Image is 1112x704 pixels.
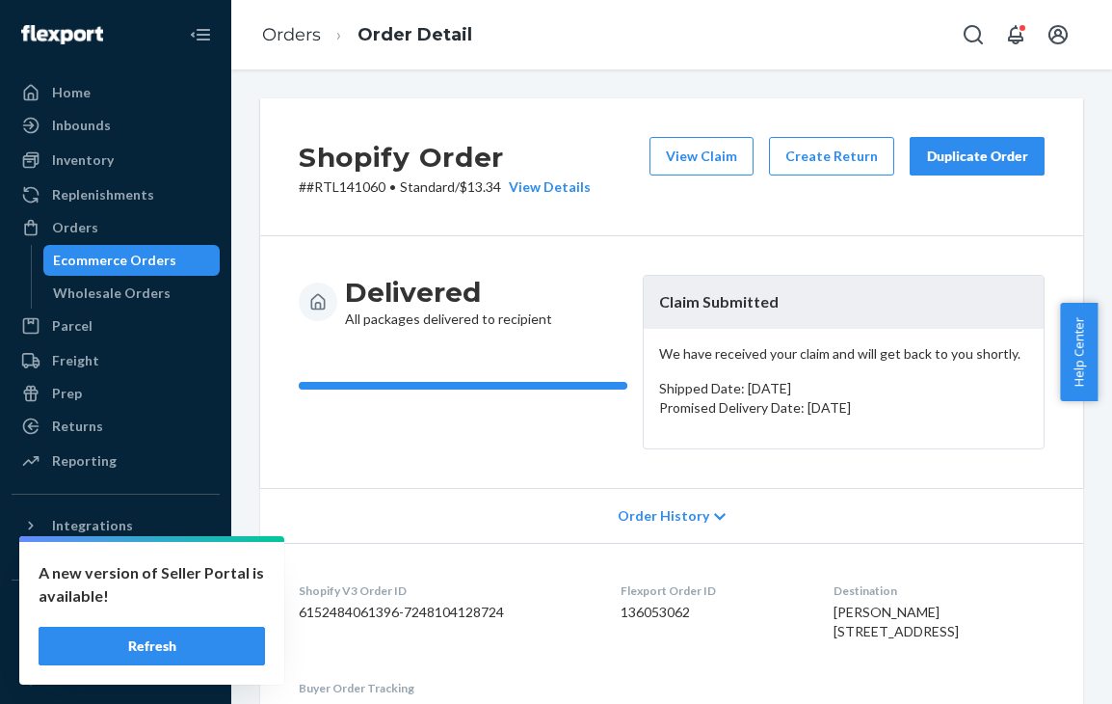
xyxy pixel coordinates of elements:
button: Fast Tags [12,596,220,627]
a: Inventory [12,145,220,176]
span: Standard [400,178,455,195]
button: Open notifications [996,15,1035,54]
span: Order History [618,506,709,526]
button: Duplicate Order [910,137,1045,176]
a: Parcel [12,311,220,341]
iframe: Opens a widget where you can chat to one of our agents [990,646,1093,694]
div: All packages delivered to recipient [345,275,552,329]
header: Claim Submitted [644,276,1044,329]
div: Orders [52,218,98,237]
dt: Destination [834,582,1045,599]
p: Promised Delivery Date: [DATE] [659,398,1028,418]
div: Returns [52,417,103,436]
h3: Delivered [345,275,552,310]
div: Inbounds [52,116,111,135]
button: Close Navigation [181,15,220,54]
a: Home [12,77,220,108]
a: Replenishments [12,179,220,210]
a: Add Integration [12,549,220,572]
a: Reporting [12,446,220,476]
a: Ecommerce Orders [43,245,221,276]
div: Duplicate Order [926,147,1028,166]
h2: Shopify Order [299,137,591,177]
dt: Buyer Order Tracking [299,680,590,696]
div: Home [52,83,91,102]
dd: 136053062 [621,603,802,622]
p: # #RTL141060 / $13.34 [299,177,591,197]
button: Open Search Box [954,15,993,54]
div: Reporting [52,451,117,471]
p: A new version of Seller Portal is available! [39,561,265,608]
a: Prep [12,378,220,409]
span: [PERSON_NAME] [STREET_ADDRESS] [834,604,959,639]
dt: Shopify V3 Order ID [299,582,590,599]
div: Integrations [52,516,133,535]
img: Flexport logo [21,25,103,44]
a: Orders [262,24,321,45]
a: Shopify Fast Tags [12,629,220,660]
a: Add Fast Tag [12,667,220,690]
a: Inbounds [12,110,220,141]
button: Help Center [1060,303,1098,401]
a: Freight [12,345,220,376]
a: Orders [12,212,220,243]
button: Refresh [39,627,265,665]
div: Prep [52,384,82,403]
button: View Details [501,177,591,197]
div: Replenishments [52,185,154,204]
a: Returns [12,411,220,442]
p: Shipped Date: [DATE] [659,379,1028,398]
a: Order Detail [357,24,472,45]
span: • [389,178,396,195]
div: Wholesale Orders [53,284,171,303]
div: Freight [52,351,99,370]
dt: Flexport Order ID [621,582,802,599]
div: Parcel [52,316,93,336]
div: Ecommerce Orders [53,251,176,270]
div: Inventory [52,150,114,170]
button: Integrations [12,510,220,541]
a: Wholesale Orders [43,278,221,309]
button: Create Return [769,137,894,176]
ol: breadcrumbs [247,7,488,64]
dd: 6152484061396-7248104128724 [299,603,590,622]
button: Open account menu [1039,15,1077,54]
p: We have received your claim and will get back to you shortly. [659,344,1028,364]
button: View Claim [649,137,754,176]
